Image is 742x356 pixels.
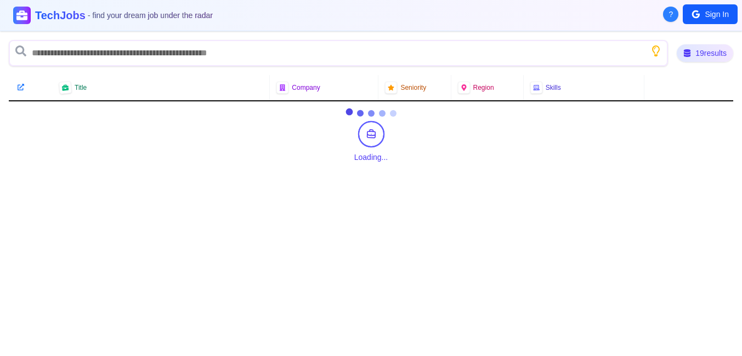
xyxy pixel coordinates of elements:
[35,8,213,23] h1: TechJobs
[650,45,661,56] button: Show search tips
[683,4,738,24] button: Sign In
[546,83,561,92] span: Skills
[663,7,678,22] button: About Techjobs
[354,152,388,163] div: Loading...
[677,44,733,62] div: 19 results
[669,9,673,20] span: ?
[400,83,426,92] span: Seniority
[88,11,213,20] span: - find your dream job under the radar
[75,83,87,92] span: Title
[473,83,494,92] span: Region
[292,83,320,92] span: Company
